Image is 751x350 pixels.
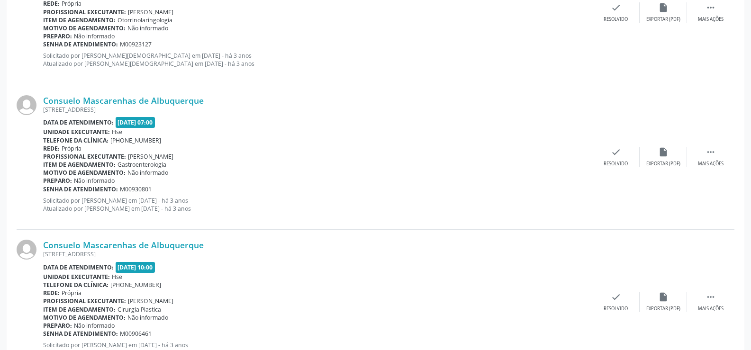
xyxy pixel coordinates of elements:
[611,147,621,157] i: check
[43,281,109,289] b: Telefone da clínica:
[658,2,669,13] i: insert_drive_file
[128,297,173,305] span: [PERSON_NAME]
[120,330,152,338] span: M00906461
[43,24,126,32] b: Motivo de agendamento:
[74,322,115,330] span: Não informado
[611,2,621,13] i: check
[604,16,628,23] div: Resolvido
[127,24,168,32] span: Não informado
[43,95,204,106] a: Consuelo Mascarenhas de Albuquerque
[706,2,716,13] i: 
[43,177,72,185] b: Preparo:
[74,32,115,40] span: Não informado
[611,292,621,302] i: check
[43,330,118,338] b: Senha de atendimento:
[128,8,173,16] span: [PERSON_NAME]
[62,289,81,297] span: Própria
[116,262,155,273] span: [DATE] 10:00
[43,197,592,213] p: Solicitado por [PERSON_NAME] em [DATE] - há 3 anos Atualizado por [PERSON_NAME] em [DATE] - há 3 ...
[43,263,114,271] b: Data de atendimento:
[43,40,118,48] b: Senha de atendimento:
[43,314,126,322] b: Motivo de agendamento:
[43,322,72,330] b: Preparo:
[110,136,161,144] span: [PHONE_NUMBER]
[120,40,152,48] span: M00923127
[62,144,81,153] span: Própria
[116,117,155,128] span: [DATE] 07:00
[698,16,724,23] div: Mais ações
[110,281,161,289] span: [PHONE_NUMBER]
[646,161,680,167] div: Exportar (PDF)
[118,305,161,314] span: Cirurgia Plastica
[43,169,126,177] b: Motivo de agendamento:
[43,16,116,24] b: Item de agendamento:
[43,136,109,144] b: Telefone da clínica:
[43,289,60,297] b: Rede:
[112,128,122,136] span: Hse
[128,153,173,161] span: [PERSON_NAME]
[43,153,126,161] b: Profissional executante:
[43,305,116,314] b: Item de agendamento:
[43,106,592,114] div: [STREET_ADDRESS]
[17,240,36,260] img: img
[658,292,669,302] i: insert_drive_file
[706,147,716,157] i: 
[43,52,592,68] p: Solicitado por [PERSON_NAME][DEMOGRAPHIC_DATA] em [DATE] - há 3 anos Atualizado por [PERSON_NAME]...
[43,250,592,258] div: [STREET_ADDRESS]
[658,147,669,157] i: insert_drive_file
[127,314,168,322] span: Não informado
[43,297,126,305] b: Profissional executante:
[112,273,122,281] span: Hse
[698,305,724,312] div: Mais ações
[127,169,168,177] span: Não informado
[43,118,114,126] b: Data de atendimento:
[706,292,716,302] i: 
[120,185,152,193] span: M00930801
[43,161,116,169] b: Item de agendamento:
[43,144,60,153] b: Rede:
[43,128,110,136] b: Unidade executante:
[43,273,110,281] b: Unidade executante:
[604,161,628,167] div: Resolvido
[43,240,204,250] a: Consuelo Mascarenhas de Albuquerque
[118,161,166,169] span: Gastroenterologia
[604,305,628,312] div: Resolvido
[646,16,680,23] div: Exportar (PDF)
[118,16,172,24] span: Otorrinolaringologia
[43,8,126,16] b: Profissional executante:
[698,161,724,167] div: Mais ações
[646,305,680,312] div: Exportar (PDF)
[74,177,115,185] span: Não informado
[17,95,36,115] img: img
[43,185,118,193] b: Senha de atendimento:
[43,32,72,40] b: Preparo:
